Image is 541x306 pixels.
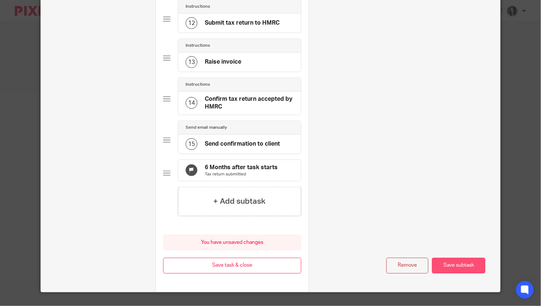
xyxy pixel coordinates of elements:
[186,138,197,150] div: 15
[205,19,280,27] h4: Submit tax return to HMRC
[186,4,210,10] h4: Instructions
[163,258,302,274] button: Save task & close
[432,258,485,274] button: Save subtask
[205,171,278,177] p: Tax return submitted
[186,97,197,109] div: 14
[186,43,210,49] h4: Instructions
[205,58,241,66] h4: Raise invoice
[205,140,280,148] h4: Send confirmation to client
[205,95,294,111] h4: Confirm tax return accepted by HMRC
[186,56,197,68] div: 13
[163,235,302,250] div: You have unsaved changes
[205,164,278,171] h4: 6 Months after task starts
[386,258,428,274] button: Remove
[214,196,266,207] h4: + Add subtask
[186,82,210,88] h4: Instructions
[186,125,227,131] h4: Send email manually
[186,17,197,29] div: 12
